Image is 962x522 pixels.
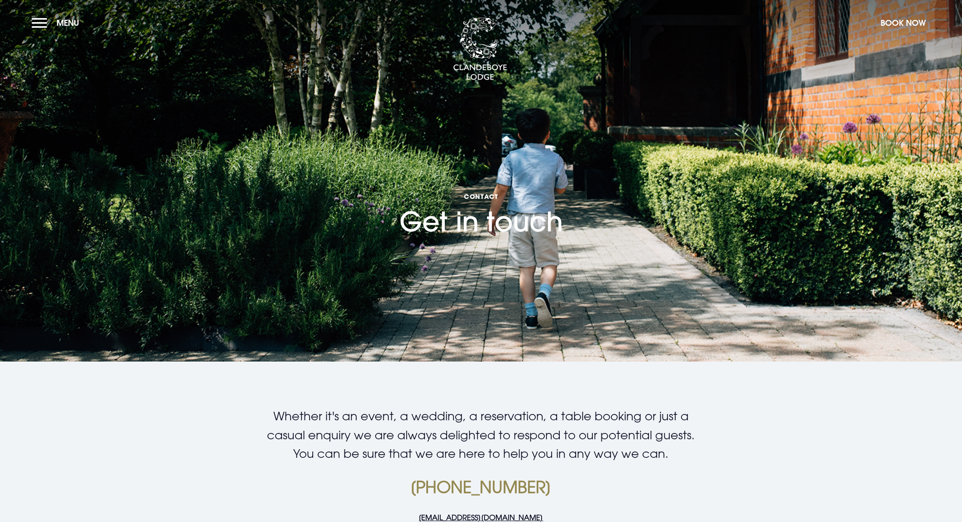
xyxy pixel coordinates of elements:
[266,407,696,463] p: Whether it's an event, a wedding, a reservation, a table booking or just a casual enquiry we are ...
[57,18,79,28] span: Menu
[400,128,563,238] h1: Get in touch
[400,192,563,201] span: Contact
[32,13,84,33] button: Menu
[419,513,543,522] a: [EMAIL_ADDRESS][DOMAIN_NAME]
[453,18,507,81] img: Clandeboye Lodge
[410,477,552,497] a: [PHONE_NUMBER]
[876,13,930,33] button: Book Now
